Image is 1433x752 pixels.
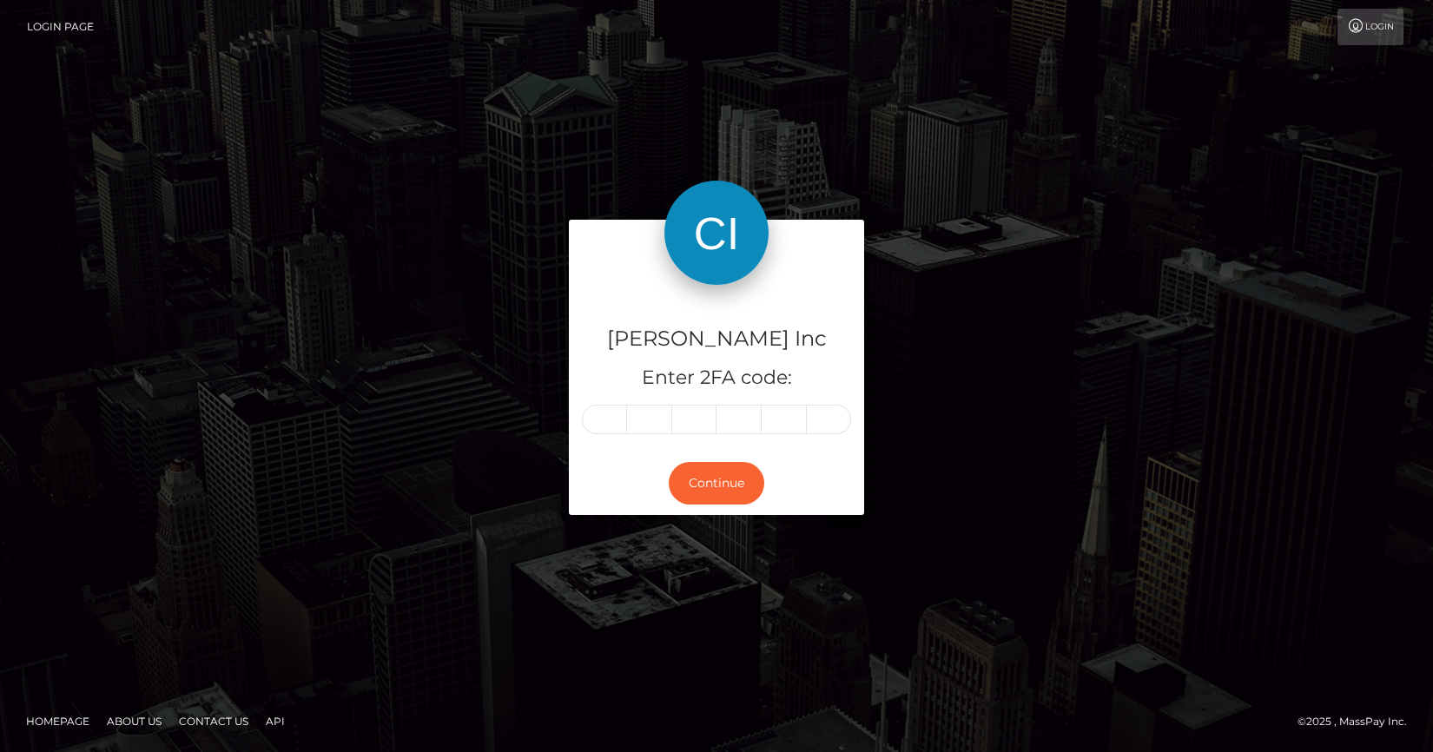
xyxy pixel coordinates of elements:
a: Homepage [19,708,96,735]
div: © 2025 , MassPay Inc. [1298,712,1420,731]
a: API [259,708,292,735]
a: About Us [100,708,168,735]
button: Continue [669,462,764,505]
a: Login [1337,9,1403,45]
h5: Enter 2FA code: [582,365,851,392]
h4: [PERSON_NAME] Inc [582,324,851,354]
img: Cindy Gallop Inc [664,181,769,285]
a: Contact Us [172,708,255,735]
a: Login Page [27,9,94,45]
